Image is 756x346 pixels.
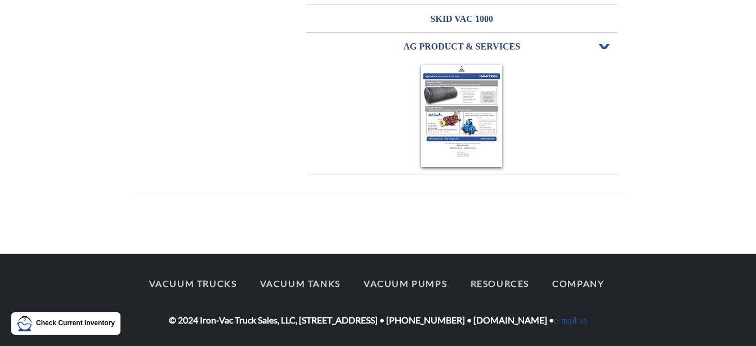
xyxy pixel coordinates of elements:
[250,272,351,295] a: Vacuum Tanks
[306,6,618,32] a: SKID VAC 1000
[306,38,618,56] h3: AG PRODUCT & SERVICES
[542,272,614,295] a: Company
[418,62,506,172] img: Stacks Image 15291
[354,272,457,295] a: Vacuum Pumps
[139,272,247,295] a: Vacuum Trucks
[460,272,539,295] a: Resources
[36,318,115,329] p: Check Current Inventory
[131,272,626,328] div: © 2024 Iron-Vac Truck Sales, LLC, [STREET_ADDRESS] • [PHONE_NUMBER] • [DOMAIN_NAME] •
[17,316,33,331] img: LMT Icon
[306,33,618,60] a: AG PRODUCT & SERVICESOpen or Close
[597,43,612,51] span: Open or Close
[306,10,618,28] h3: SKID VAC 1000
[554,316,587,325] a: e-mail us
